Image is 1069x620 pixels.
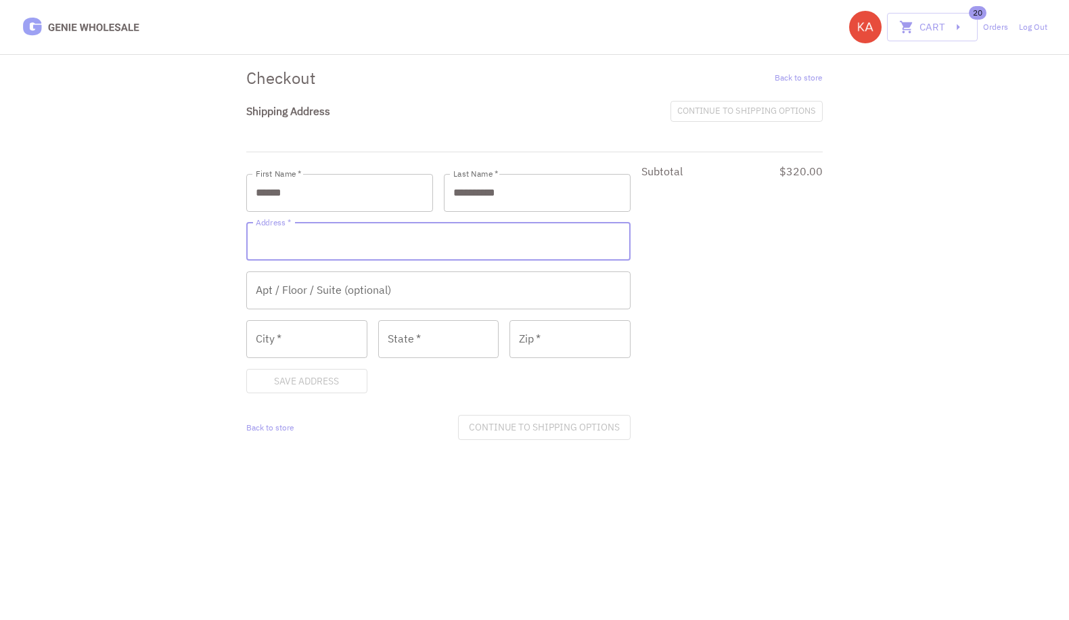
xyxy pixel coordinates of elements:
label: Last Name [453,168,498,179]
a: Back to store [246,422,294,434]
div: Subtotal [641,163,683,179]
label: Address [256,217,291,228]
img: karlee@cheeks.co [849,11,882,43]
img: Logo [22,16,140,39]
a: Log Out [1019,21,1047,33]
a: Back to store [775,72,823,84]
div: Shipping Address [246,103,330,119]
h1: Checkout [246,66,315,90]
span: 20 [969,6,986,20]
label: First Name [256,168,302,179]
button: Cart [887,13,978,41]
a: Orders [983,21,1008,33]
div: $320.00 [779,163,823,179]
